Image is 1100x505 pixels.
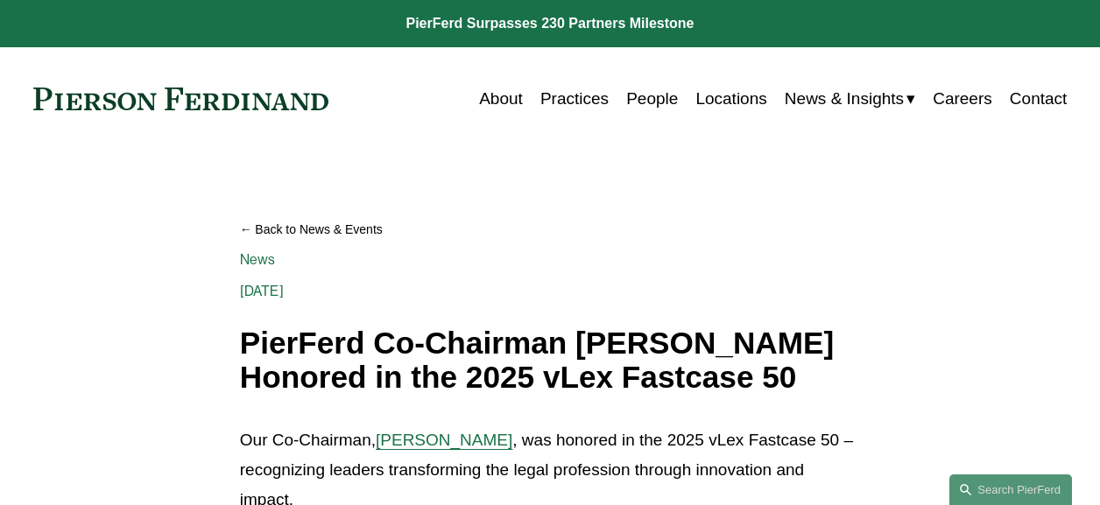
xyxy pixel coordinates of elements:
span: Our Co-Chairman, [240,431,376,449]
a: Practices [540,82,609,116]
a: About [479,82,523,116]
a: folder dropdown [785,82,915,116]
a: Locations [695,82,766,116]
a: Contact [1010,82,1067,116]
span: News & Insights [785,84,904,114]
a: [PERSON_NAME] [376,431,512,449]
a: People [626,82,678,116]
a: Careers [933,82,992,116]
h1: PierFerd Co-Chairman [PERSON_NAME] Honored in the 2025 vLex Fastcase 50 [240,326,860,394]
a: Search this site [949,474,1072,505]
a: Back to News & Events [240,214,860,244]
span: [DATE] [240,283,284,299]
a: News [240,251,276,268]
